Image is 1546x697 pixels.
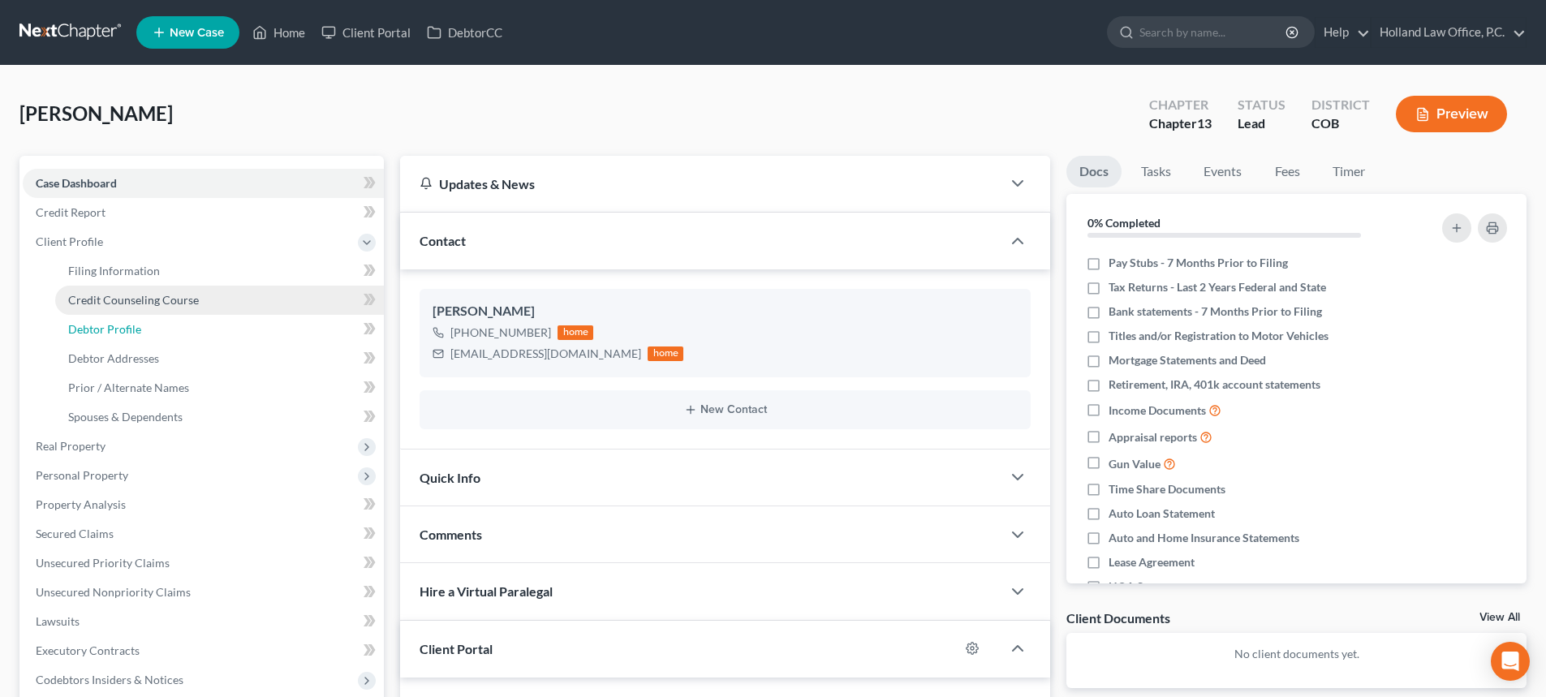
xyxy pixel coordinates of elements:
[1311,114,1370,133] div: COB
[36,234,103,248] span: Client Profile
[1128,156,1184,187] a: Tasks
[450,325,551,341] div: [PHONE_NUMBER]
[55,256,384,286] a: Filing Information
[36,585,191,599] span: Unsecured Nonpriority Claims
[1066,609,1170,626] div: Client Documents
[1149,114,1212,133] div: Chapter
[55,286,384,315] a: Credit Counseling Course
[1479,612,1520,623] a: View All
[1320,156,1378,187] a: Timer
[36,497,126,511] span: Property Analysis
[1066,156,1122,187] a: Docs
[1372,18,1526,47] a: Holland Law Office, P.C.
[68,410,183,424] span: Spouses & Dependents
[23,198,384,227] a: Credit Report
[420,175,982,192] div: Updates & News
[1109,579,1189,595] span: HOA Statement
[36,673,183,686] span: Codebtors Insiders & Notices
[1311,96,1370,114] div: District
[68,264,160,278] span: Filing Information
[23,636,384,665] a: Executory Contracts
[419,18,510,47] a: DebtorCC
[1491,642,1530,681] div: Open Intercom Messenger
[23,549,384,578] a: Unsecured Priority Claims
[23,490,384,519] a: Property Analysis
[244,18,313,47] a: Home
[1087,216,1161,230] strong: 0% Completed
[55,402,384,432] a: Spouses & Dependents
[1109,429,1197,445] span: Appraisal reports
[1109,506,1215,522] span: Auto Loan Statement
[433,403,1018,416] button: New Contact
[1238,96,1285,114] div: Status
[1191,156,1255,187] a: Events
[433,302,1018,321] div: [PERSON_NAME]
[36,176,117,190] span: Case Dashboard
[36,205,106,219] span: Credit Report
[1109,352,1266,368] span: Mortgage Statements and Deed
[36,439,106,453] span: Real Property
[420,233,466,248] span: Contact
[170,27,224,39] span: New Case
[36,468,128,482] span: Personal Property
[1109,376,1320,393] span: Retirement, IRA, 401k account statements
[1109,279,1326,295] span: Tax Returns - Last 2 Years Federal and State
[1139,17,1288,47] input: Search by name...
[420,583,553,599] span: Hire a Virtual Paralegal
[55,344,384,373] a: Debtor Addresses
[648,346,683,361] div: home
[420,527,482,542] span: Comments
[1109,554,1195,570] span: Lease Agreement
[1238,114,1285,133] div: Lead
[23,578,384,607] a: Unsecured Nonpriority Claims
[1396,96,1507,132] button: Preview
[68,381,189,394] span: Prior / Alternate Names
[23,519,384,549] a: Secured Claims
[19,101,173,125] span: [PERSON_NAME]
[313,18,419,47] a: Client Portal
[1109,303,1322,320] span: Bank statements - 7 Months Prior to Filing
[68,322,141,336] span: Debtor Profile
[420,470,480,485] span: Quick Info
[68,351,159,365] span: Debtor Addresses
[1261,156,1313,187] a: Fees
[1109,328,1329,344] span: Titles and/or Registration to Motor Vehicles
[1149,96,1212,114] div: Chapter
[1197,115,1212,131] span: 13
[1109,255,1288,271] span: Pay Stubs - 7 Months Prior to Filing
[55,373,384,402] a: Prior / Alternate Names
[36,556,170,570] span: Unsecured Priority Claims
[36,614,80,628] span: Lawsuits
[1109,481,1225,497] span: Time Share Documents
[420,641,493,656] span: Client Portal
[1109,402,1206,419] span: Income Documents
[1079,646,1514,662] p: No client documents yet.
[55,315,384,344] a: Debtor Profile
[1109,530,1299,546] span: Auto and Home Insurance Statements
[23,607,384,636] a: Lawsuits
[1109,456,1161,472] span: Gun Value
[1316,18,1370,47] a: Help
[558,325,593,340] div: home
[36,527,114,540] span: Secured Claims
[23,169,384,198] a: Case Dashboard
[36,643,140,657] span: Executory Contracts
[450,346,641,362] div: [EMAIL_ADDRESS][DOMAIN_NAME]
[68,293,199,307] span: Credit Counseling Course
